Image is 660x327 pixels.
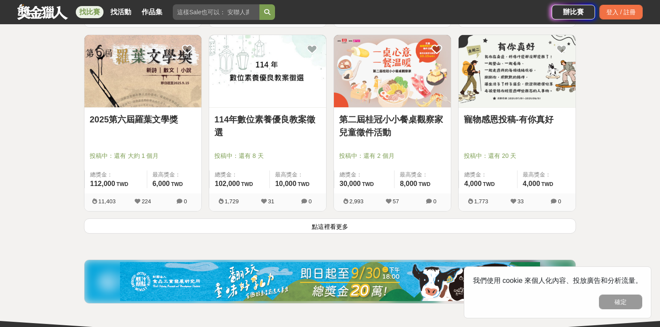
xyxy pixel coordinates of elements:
[209,35,326,107] img: Cover Image
[393,198,399,205] span: 57
[275,170,321,179] span: 最高獎金：
[552,5,595,19] a: 辦比賽
[90,151,196,160] span: 投稿中：還有 大約 1 個月
[90,180,115,187] span: 112,000
[215,170,264,179] span: 總獎金：
[483,181,495,187] span: TWD
[152,180,170,187] span: 6,000
[173,4,259,20] input: 這樣Sale也可以： 安聯人壽創意銷售法募集
[400,170,446,179] span: 最高獎金：
[215,180,240,187] span: 102,000
[541,181,553,187] span: TWD
[214,113,321,139] a: 114年數位素養優良教案徵選
[459,35,576,108] a: Cover Image
[84,218,576,234] button: 點這裡看更多
[474,198,489,205] span: 1,773
[349,198,364,205] span: 2,993
[334,35,451,108] a: Cover Image
[171,181,183,187] span: TWD
[464,180,482,187] span: 4,000
[464,113,570,126] a: 寵物感恩投稿-有你真好
[523,180,540,187] span: 4,000
[142,198,151,205] span: 224
[558,198,561,205] span: 0
[107,6,135,18] a: 找活動
[419,181,430,187] span: TWD
[459,35,576,107] img: Cover Image
[518,198,524,205] span: 33
[362,181,374,187] span: TWD
[120,262,540,301] img: 11b6bcb1-164f-4f8f-8046-8740238e410a.jpg
[268,198,274,205] span: 31
[138,6,166,18] a: 作品集
[400,180,417,187] span: 8,000
[152,170,196,179] span: 最高獎金：
[275,180,296,187] span: 10,000
[464,170,512,179] span: 總獎金：
[340,180,361,187] span: 30,000
[340,170,389,179] span: 總獎金：
[599,5,643,19] div: 登入 / 註冊
[214,151,321,160] span: 投稿中：還有 8 天
[209,35,326,108] a: Cover Image
[523,170,570,179] span: 最高獎金：
[599,295,642,309] button: 確定
[298,181,309,187] span: TWD
[84,35,201,108] a: Cover Image
[473,277,642,284] span: 我們使用 cookie 來個人化內容、投放廣告和分析流量。
[76,6,104,18] a: 找比賽
[464,151,570,160] span: 投稿中：還有 20 天
[116,181,128,187] span: TWD
[433,198,436,205] span: 0
[90,170,142,179] span: 總獎金：
[90,113,196,126] a: 2025第六屆羅葉文學獎
[339,113,446,139] a: 第二屆桂冠小小餐桌觀察家兒童徵件活動
[84,35,201,107] img: Cover Image
[308,198,311,205] span: 0
[98,198,116,205] span: 11,403
[184,198,187,205] span: 0
[241,181,253,187] span: TWD
[339,151,446,160] span: 投稿中：還有 2 個月
[225,198,239,205] span: 1,729
[334,35,451,107] img: Cover Image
